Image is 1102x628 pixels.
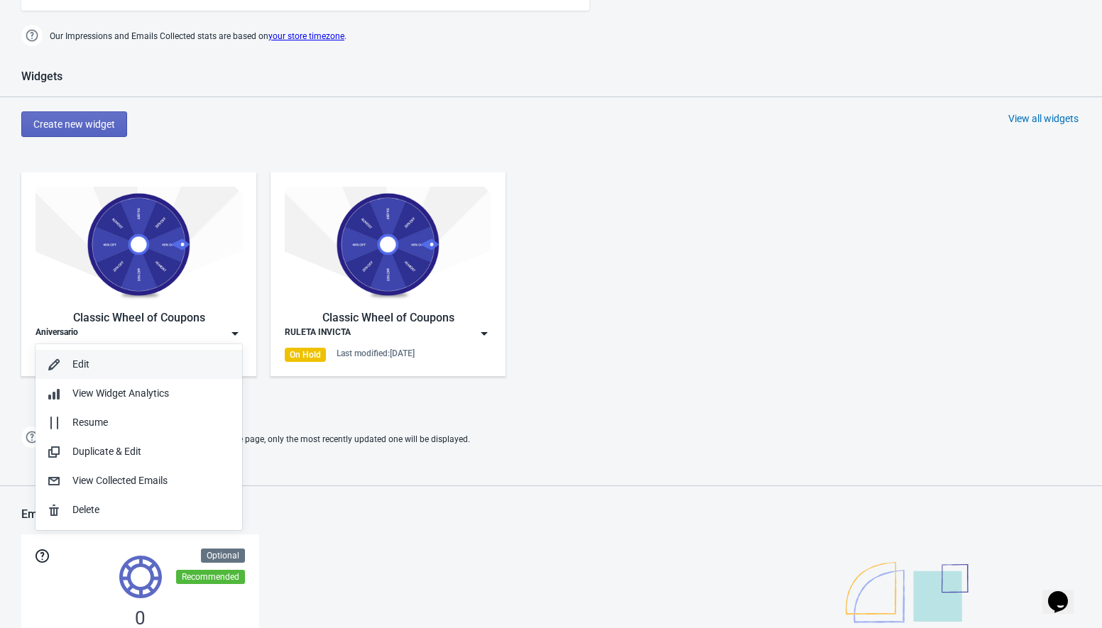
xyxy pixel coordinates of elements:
div: View all widgets [1008,111,1079,126]
button: View Collected Emails [36,466,242,495]
div: Recommended [176,570,245,584]
div: Classic Wheel of Coupons [285,309,491,326]
img: help.png [21,426,43,448]
div: Edit [72,357,231,372]
div: Duplicate & Edit [72,444,231,459]
div: Resume [72,415,231,430]
img: classic_game.jpg [285,187,491,302]
iframe: chat widget [1042,571,1088,614]
div: Last modified: [DATE] [337,348,415,359]
img: dropdown.png [228,326,242,341]
div: Delete [72,502,231,517]
button: View Widget Analytics [36,379,242,408]
span: Create new widget [33,119,115,130]
button: Delete [36,495,242,524]
a: your store timezone [268,31,344,41]
img: classic_game.jpg [36,187,242,302]
div: Aniversario [36,326,78,341]
img: tokens.svg [119,556,162,598]
div: On Hold [285,348,326,362]
span: If two Widgets are enabled and targeting the same page, only the most recently updated one will b... [50,428,470,451]
span: View Widget Analytics [72,387,169,399]
button: Duplicate & Edit [36,437,242,466]
button: Resume [36,408,242,437]
button: Edit [36,350,242,379]
button: Create new widget [21,111,127,137]
div: Optional [201,549,245,563]
span: Our Impressions and Emails Collected stats are based on . [50,25,347,48]
div: RULETA INVICTA [285,326,351,341]
div: View Collected Emails [72,473,231,488]
img: dropdown.png [477,326,491,341]
img: help.png [21,25,43,46]
div: Classic Wheel of Coupons [36,309,242,326]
